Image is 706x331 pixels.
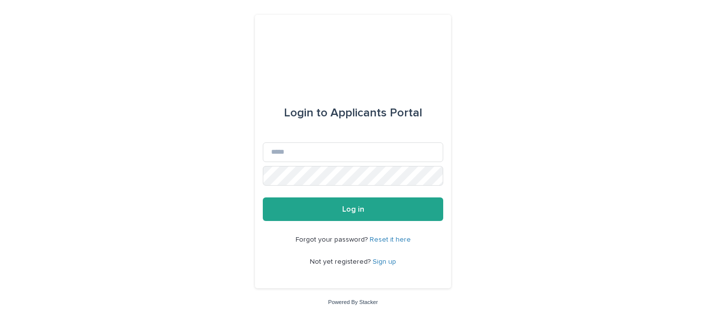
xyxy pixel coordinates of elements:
[296,236,370,243] span: Forgot your password?
[284,99,422,127] div: Applicants Portal
[284,107,328,119] span: Login to
[263,197,443,221] button: Log in
[370,236,411,243] a: Reset it here
[328,299,378,305] a: Powered By Stacker
[342,205,364,213] span: Log in
[310,258,373,265] span: Not yet registered?
[373,258,396,265] a: Sign up
[272,38,434,68] img: 1xcjEmqDTcmQhduivVBy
